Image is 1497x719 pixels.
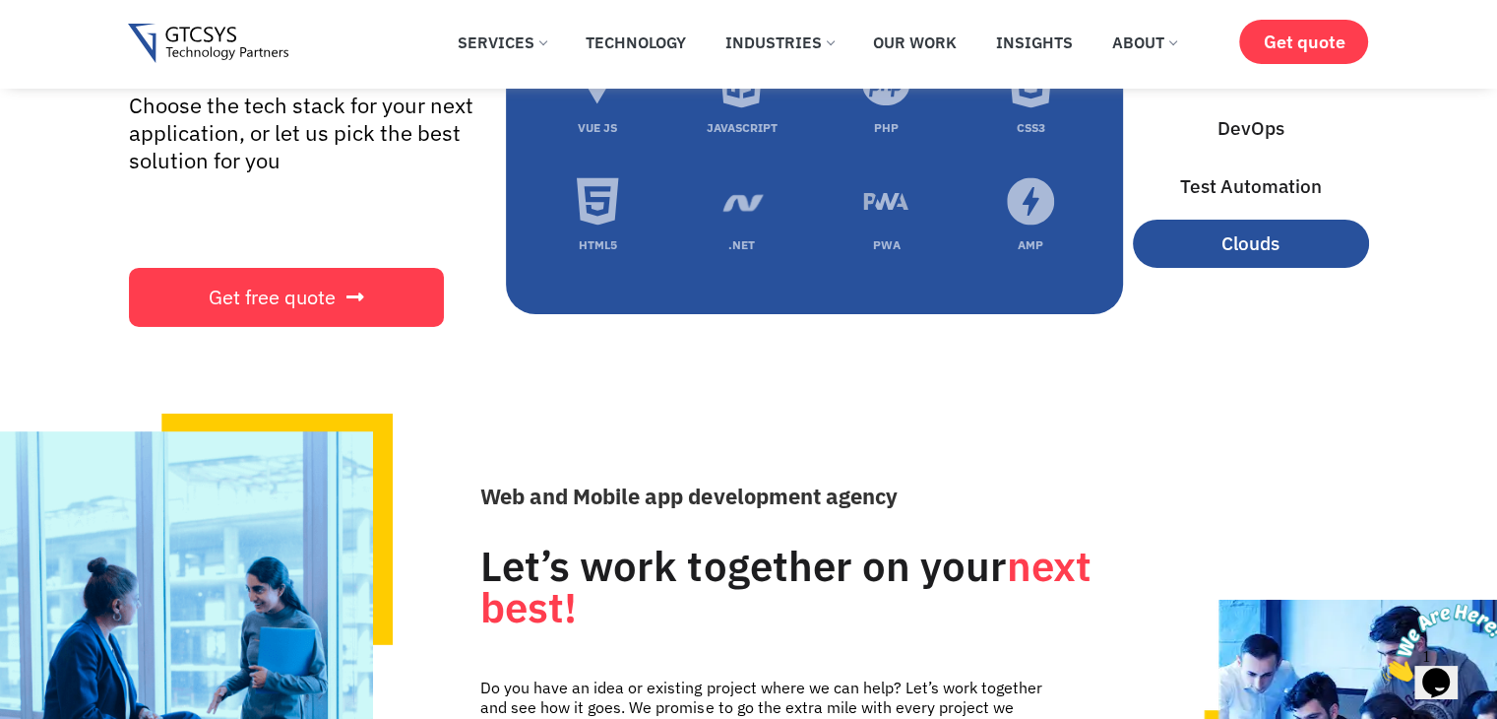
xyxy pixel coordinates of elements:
[981,21,1088,64] a: Insights
[862,177,910,231] a: pwa development service
[128,24,288,64] img: Gtcsys logo
[480,546,1173,628] h2: Let’s work together on your
[1097,21,1191,64] a: About
[1180,172,1322,201] span: Test Automation
[728,237,755,252] a: .NET
[1263,32,1344,52] span: Get quote
[571,21,701,64] a: Technology
[129,92,478,174] p: Choose the tech stack for your next application, or let us pick the best solution for you
[707,120,778,135] a: JAVASCRIPT
[1017,120,1045,135] a: CSS3
[1239,20,1368,64] a: Get quote
[1007,177,1055,231] a: amp development service
[1221,229,1279,258] span: Clouds
[209,288,336,307] span: Get free quote
[578,120,617,135] a: VUE JS
[1375,596,1497,689] iframe: chat widget
[1217,114,1284,143] span: DevOps
[1018,237,1043,252] a: AMP
[711,21,848,64] a: Industries
[480,480,1173,512] p: Web and Mobile app development agency
[717,177,766,231] a: dotnet development service
[480,539,1091,634] span: next best!
[8,8,16,25] span: 1
[873,237,901,252] a: PWA
[874,120,899,135] a: php development service
[858,21,971,64] a: Our Work
[574,177,622,231] a: html5 development service
[579,237,617,252] a: HTML5
[443,21,561,64] a: Services
[8,8,130,86] img: Chat attention grabber
[129,268,444,327] a: Get free quote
